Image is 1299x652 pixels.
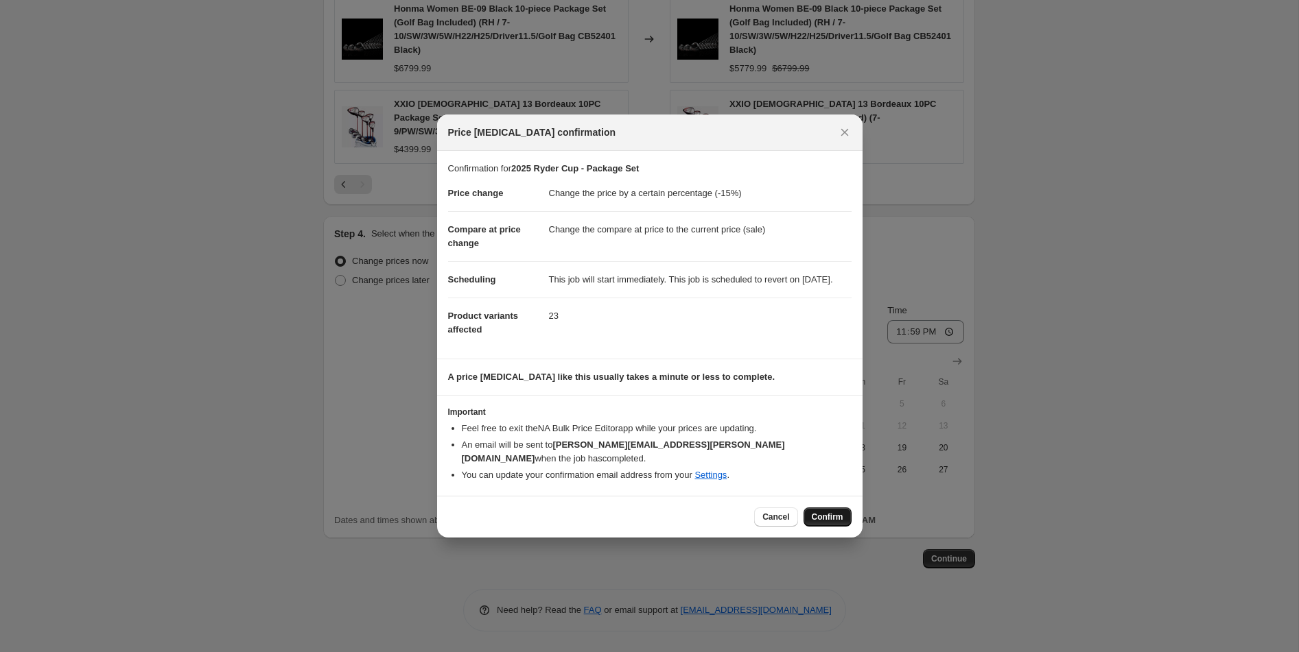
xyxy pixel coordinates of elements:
[511,163,639,173] b: 2025 Ryder Cup - Package Set
[462,438,852,466] li: An email will be sent to when the job has completed .
[448,162,852,176] p: Confirmation for
[448,274,496,285] span: Scheduling
[448,311,519,335] span: Product variants affected
[835,123,854,142] button: Close
[549,176,852,211] dd: Change the price by a certain percentage (-15%)
[812,511,843,522] span: Confirm
[694,470,727,480] a: Settings
[462,439,785,463] b: [PERSON_NAME][EMAIL_ADDRESS][PERSON_NAME][DOMAIN_NAME]
[448,125,616,139] span: Price [MEDICAL_DATA] confirmation
[448,188,504,198] span: Price change
[804,507,852,527] button: Confirm
[448,407,852,418] h3: Important
[462,468,852,482] li: You can update your confirmation email address from your .
[762,511,789,522] span: Cancel
[448,372,775,382] b: A price [MEDICAL_DATA] like this usually takes a minute or less to complete.
[448,224,521,248] span: Compare at price change
[549,261,852,298] dd: This job will start immediately. This job is scheduled to revert on [DATE].
[549,298,852,334] dd: 23
[549,211,852,247] dd: Change the compare at price to the current price (sale)
[754,507,797,527] button: Cancel
[462,422,852,435] li: Feel free to exit the NA Bulk Price Editor app while your prices are updating.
